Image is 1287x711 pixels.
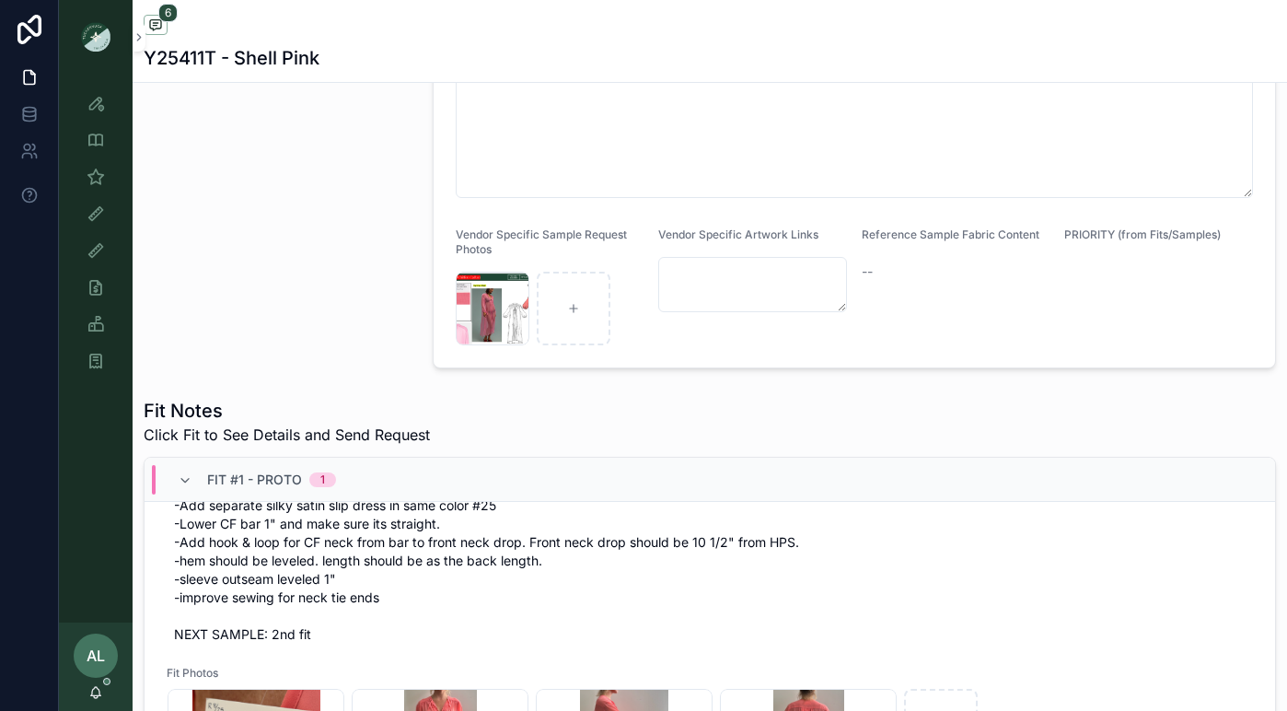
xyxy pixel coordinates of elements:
[87,645,105,667] span: AL
[59,74,133,402] div: scrollable content
[167,666,1253,681] span: Fit Photos
[658,227,818,241] span: Vendor Specific Artwork Links
[144,398,430,424] h1: Fit Notes
[1064,227,1221,241] span: PRIORITY (from Fits/Samples)
[862,262,873,281] span: --
[456,227,627,256] span: Vendor Specific Sample Request Photos
[144,15,168,38] button: 6
[144,45,319,71] h1: Y25411T - Shell Pink
[320,472,325,487] div: 1
[174,367,1246,644] span: HPS ON BODY: 50" back length 52 1/2" from HPS FABRIC CONTENT: 100%POLY FABRIC APPROVAL: change to...
[158,4,178,22] span: 6
[81,22,110,52] img: App logo
[207,471,302,489] span: Fit #1 - Proto
[144,424,430,446] span: Click Fit to See Details and Send Request
[862,227,1039,241] span: Reference Sample Fabric Content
